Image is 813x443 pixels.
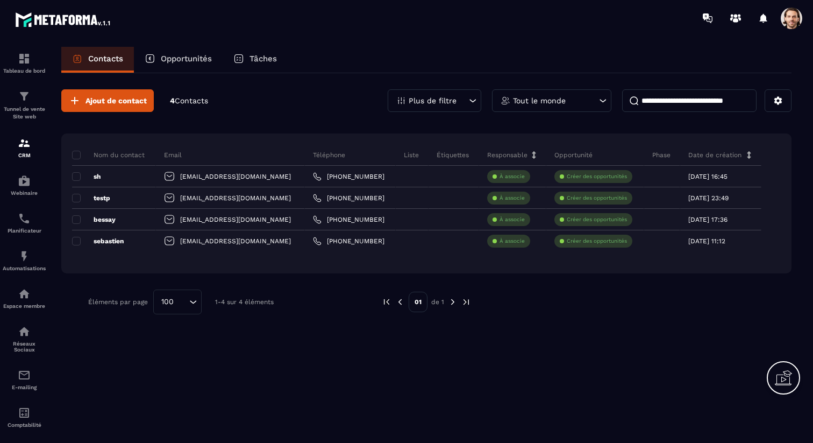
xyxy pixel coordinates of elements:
span: 100 [158,296,177,308]
p: À associe [500,216,525,223]
p: [DATE] 11:12 [688,237,725,245]
a: formationformationCRM [3,129,46,166]
img: scheduler [18,212,31,225]
p: bessay [72,215,116,224]
p: Contacts [88,54,123,64]
img: automations [18,174,31,187]
p: Plus de filtre [409,97,457,104]
img: formation [18,137,31,150]
a: social-networksocial-networkRéseaux Sociaux [3,317,46,361]
p: Planificateur [3,228,46,234]
img: automations [18,287,31,300]
span: Contacts [175,96,208,105]
p: Tunnel de vente Site web [3,106,46,121]
img: logo [15,10,112,29]
img: email [18,369,31,382]
p: de 1 [431,298,444,306]
p: Étiquettes [437,151,469,159]
a: [PHONE_NUMBER] [313,194,384,202]
img: automations [18,250,31,263]
a: formationformationTunnel de vente Site web [3,82,46,129]
p: sebastien [72,237,124,245]
a: formationformationTableau de bord [3,44,46,82]
a: Tâches [223,47,288,73]
a: [PHONE_NUMBER] [313,215,384,224]
a: [PHONE_NUMBER] [313,172,384,181]
a: automationsautomationsWebinaire [3,166,46,204]
p: [DATE] 23:49 [688,194,729,202]
p: Webinaire [3,190,46,196]
div: Search for option [153,290,202,314]
p: sh [72,172,101,181]
a: Contacts [61,47,134,73]
img: prev [395,297,405,307]
p: Tâches [249,54,277,64]
a: [PHONE_NUMBER] [313,237,384,245]
img: prev [382,297,391,307]
p: Comptabilité [3,422,46,428]
a: schedulerschedulerPlanificateur [3,204,46,242]
p: Opportunité [554,151,593,159]
img: accountant [18,406,31,419]
a: Opportunités [134,47,223,73]
p: Créer des opportunités [567,237,627,245]
p: Responsable [487,151,527,159]
img: next [461,297,471,307]
p: [DATE] 16:45 [688,173,728,180]
p: Téléphone [313,151,345,159]
a: automationsautomationsAutomatisations [3,242,46,279]
input: Search for option [177,296,187,308]
p: Créer des opportunités [567,173,627,180]
p: À associe [500,194,525,202]
p: CRM [3,152,46,158]
a: accountantaccountantComptabilité [3,398,46,436]
p: Liste [404,151,419,159]
p: Phase [652,151,671,159]
p: testp [72,194,110,202]
p: À associe [500,173,525,180]
img: formation [18,52,31,65]
p: Date de création [688,151,741,159]
p: Opportunités [161,54,212,64]
a: automationsautomationsEspace membre [3,279,46,317]
p: [DATE] 17:36 [688,216,728,223]
p: Espace membre [3,303,46,309]
p: Tableau de bord [3,68,46,74]
p: 4 [170,96,208,106]
p: Nom du contact [72,151,145,159]
p: 01 [409,292,427,312]
p: Automatisations [3,265,46,271]
p: E-mailing [3,384,46,390]
p: Réseaux Sociaux [3,341,46,353]
p: À associe [500,237,525,245]
a: emailemailE-mailing [3,361,46,398]
button: Ajout de contact [61,89,154,112]
p: Éléments par page [88,298,148,306]
img: next [448,297,458,307]
img: formation [18,90,31,103]
span: Ajout de contact [85,95,147,106]
p: Créer des opportunités [567,194,627,202]
p: Email [164,151,182,159]
img: social-network [18,325,31,338]
p: Tout le monde [513,97,566,104]
p: Créer des opportunités [567,216,627,223]
p: 1-4 sur 4 éléments [215,298,274,306]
